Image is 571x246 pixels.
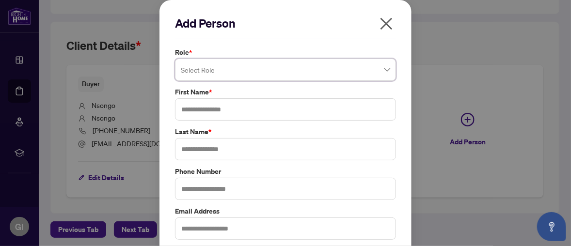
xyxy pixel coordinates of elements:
[537,212,566,241] button: Open asap
[175,87,396,97] label: First Name
[175,47,396,58] label: Role
[175,126,396,137] label: Last Name
[175,15,396,31] h2: Add Person
[175,166,396,177] label: Phone Number
[379,16,394,31] span: close
[175,206,396,216] label: Email Address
